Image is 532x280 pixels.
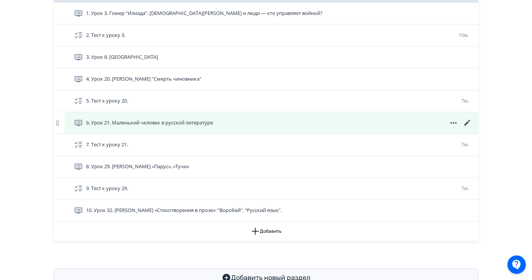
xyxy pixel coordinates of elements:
span: 6. Урок 21. Маленький человек в русской литературе [86,119,213,127]
span: 10. Урок 32. И.С. Тургенев «Стихотворения в прозе»: “Воробей”, “Русский язык”. [86,207,282,214]
span: 2. Тест к уроку 3. [86,31,125,39]
span: 4. Урок 20. А.П. Чехов "Смерть чиновника" [86,75,201,83]
div: 3. Урок 8. [GEOGRAPHIC_DATA] [54,46,478,68]
span: 10м. [459,31,469,38]
div: 8. Урок 29. [PERSON_NAME] «Парус», «Тучи» [54,156,478,178]
div: 5. Тест к уроку 20.7м. [54,90,478,112]
div: 9. Тест к уроку 29.7м. [54,178,478,200]
div: 10. Урок 32. [PERSON_NAME] «Стихотворения в прозе»: “Воробей”, “Русский язык”. [54,200,478,222]
span: 1. Урок 3. Гомер “Илиада”. Боги Олимпа и люди — кто управляет войной? [86,10,323,17]
div: 1. Урок 3. Гомер “Илиада”. [DEMOGRAPHIC_DATA][PERSON_NAME] и люди — кто управляет войной? [54,3,478,25]
span: 7м. [461,97,469,104]
span: 5. Тест к уроку 20. [86,97,128,105]
span: 9. Тест к уроку 29. [86,185,128,192]
div: 6. Урок 21. Маленький человек в русской литературе [54,112,478,134]
span: 7. Тест к уроку 21. [86,141,128,149]
span: 3. Урок 8. Калевала [86,53,158,61]
div: 2. Тест к уроку 3.10м. [54,25,478,46]
button: Добавить [54,222,478,241]
span: 7м. [461,141,469,148]
span: 8. Урок 29. М.Ю. Лермонтов «Парус», «Тучи» [86,163,189,171]
div: 4. Урок 20. [PERSON_NAME] "Смерть чиновника" [54,68,478,90]
div: 7. Тест к уроку 21.7м. [54,134,478,156]
span: 7м. [461,185,469,192]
